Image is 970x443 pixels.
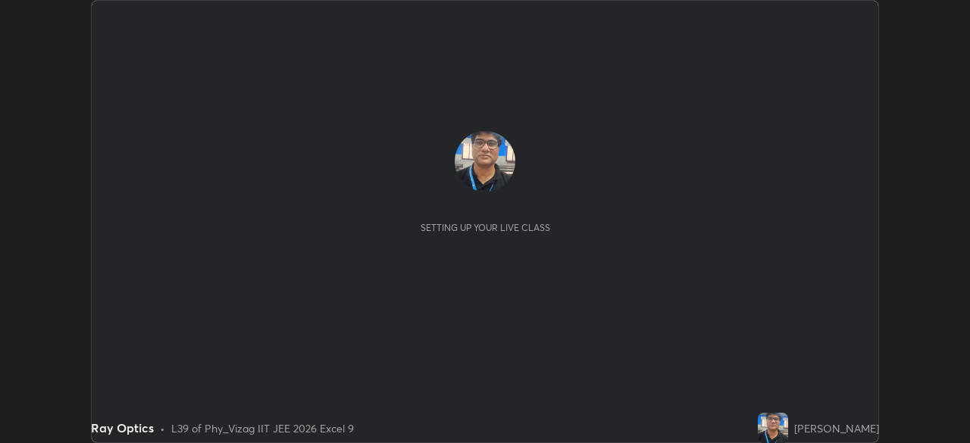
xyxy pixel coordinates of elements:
div: L39 of Phy_Vizag IIT JEE 2026 Excel 9 [171,420,354,436]
img: af3c0a840c3a48bab640c6e62b027323.jpg [455,131,515,192]
div: • [160,420,165,436]
div: [PERSON_NAME] [794,420,879,436]
div: Setting up your live class [421,222,550,233]
div: Ray Optics [91,419,154,437]
img: af3c0a840c3a48bab640c6e62b027323.jpg [758,413,788,443]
